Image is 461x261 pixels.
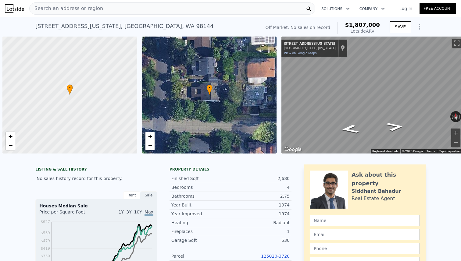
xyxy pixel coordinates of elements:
[333,123,366,136] path: Go West, S Massachusetts St
[452,111,459,122] button: Reset the view
[35,167,157,173] div: LISTING & SALE HISTORY
[148,142,152,149] span: −
[39,203,153,209] div: Houses Median Sale
[30,5,103,12] span: Search an address or region
[41,220,50,224] tspan: $627
[230,237,290,243] div: 530
[451,138,460,147] button: Zoom out
[171,211,230,217] div: Year Improved
[145,210,153,216] span: Max
[41,239,50,243] tspan: $479
[427,150,435,153] a: Terms (opens in new tab)
[171,237,230,243] div: Garage Sqft
[206,85,213,91] span: •
[230,184,290,190] div: 4
[451,129,460,138] button: Zoom in
[352,195,395,202] div: Real Estate Agent
[206,84,213,95] div: •
[378,120,412,133] path: Go East, S Massachusetts St
[6,132,15,141] a: Zoom in
[39,209,96,219] div: Price per Square Foot
[123,191,140,199] div: Rent
[171,175,230,182] div: Finished Sqft
[170,167,291,172] div: Property details
[345,28,380,34] div: Lotside ARV
[140,191,157,199] div: Sale
[266,24,330,30] div: Off Market. No sales on record
[145,141,155,150] a: Zoom out
[283,146,303,153] a: Open this area in Google Maps (opens a new window)
[230,175,290,182] div: 2,680
[284,51,317,55] a: View on Google Maps
[310,243,420,254] input: Phone
[171,253,230,259] div: Parcel
[283,146,303,153] img: Google
[171,184,230,190] div: Bedrooms
[6,141,15,150] a: Zoom out
[230,211,290,217] div: 1974
[41,231,50,235] tspan: $539
[119,210,124,214] span: 1Y
[126,210,131,214] span: 3Y
[148,132,152,140] span: +
[230,220,290,226] div: Radiant
[9,142,13,149] span: −
[413,21,426,33] button: Show Options
[145,132,155,141] a: Zoom in
[355,3,390,14] button: Company
[390,21,411,32] button: SAVE
[230,228,290,235] div: 1
[310,215,420,226] input: Name
[392,5,420,12] a: Log In
[352,171,420,188] div: Ask about this property
[261,254,290,259] a: 125020-3720
[345,22,380,28] span: $1,807,000
[41,246,50,251] tspan: $419
[35,173,157,184] div: No sales history record for this property.
[230,193,290,199] div: 2.75
[67,85,73,91] span: •
[230,202,290,208] div: 1974
[284,41,336,46] div: [STREET_ADDRESS][US_STATE]
[316,3,355,14] button: Solutions
[35,22,214,30] div: [STREET_ADDRESS][US_STATE] , [GEOGRAPHIC_DATA] , WA 98144
[171,220,230,226] div: Heating
[341,45,345,51] a: Show location on map
[171,202,230,208] div: Year Built
[9,132,13,140] span: +
[134,210,142,214] span: 10Y
[450,111,454,122] button: Rotate counterclockwise
[284,46,336,50] div: [GEOGRAPHIC_DATA], [US_STATE]
[67,84,73,95] div: •
[420,3,456,14] a: Free Account
[310,229,420,240] input: Email
[171,228,230,235] div: Fireplaces
[171,193,230,199] div: Bathrooms
[372,149,398,153] button: Keyboard shortcuts
[352,188,401,195] div: Siddhant Bahadur
[402,150,423,153] span: © 2025 Google
[41,254,50,258] tspan: $359
[5,4,24,13] img: Lotside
